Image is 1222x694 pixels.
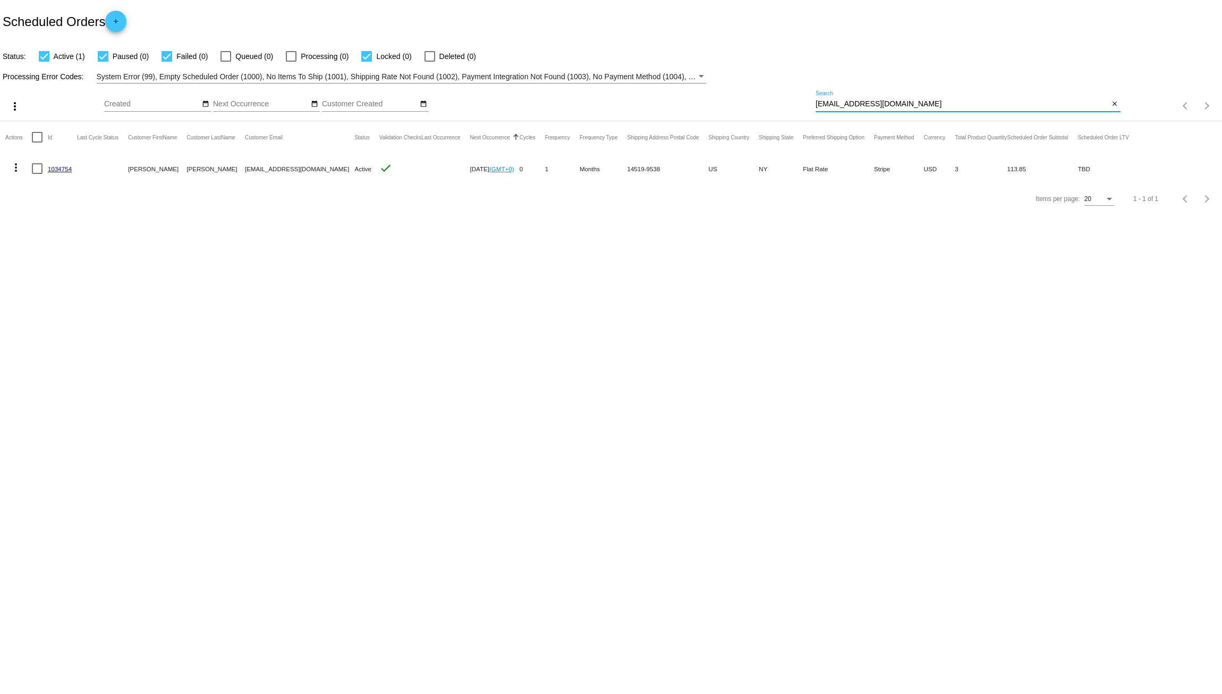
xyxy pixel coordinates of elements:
mat-cell: 0 [520,153,545,184]
button: Previous page [1175,95,1196,116]
span: Locked (0) [376,50,411,63]
mat-select: Items per page: [1084,196,1114,203]
button: Change sorting for LastProcessingCycleId [77,134,118,140]
mat-cell: Flat Rate [803,153,874,184]
mat-cell: Months [580,153,627,184]
span: Queued (0) [235,50,273,63]
button: Change sorting for FrequencyType [580,134,618,140]
button: Change sorting for Status [354,134,369,140]
mat-cell: USD [924,153,955,184]
mat-cell: 1 [545,153,580,184]
mat-cell: 3 [955,153,1007,184]
mat-cell: TBD [1078,153,1139,184]
span: Active (1) [54,50,85,63]
span: Processing (0) [301,50,349,63]
mat-icon: check [379,162,392,174]
input: Next Occurrence [213,100,309,108]
button: Change sorting for LifetimeValue [1078,134,1129,140]
div: Items per page: [1036,195,1080,203]
button: Change sorting for ShippingPostcode [627,134,699,140]
mat-cell: [EMAIL_ADDRESS][DOMAIN_NAME] [245,153,355,184]
button: Change sorting for PreferredShippingOption [803,134,864,140]
mat-cell: 113.85 [1007,153,1078,184]
span: Active [354,165,371,172]
mat-icon: more_vert [10,161,22,174]
input: Search [816,100,1109,108]
input: Customer Created [322,100,418,108]
span: Status: [3,52,26,61]
span: Processing Error Codes: [3,72,84,81]
button: Next page [1196,95,1218,116]
button: Change sorting for LastOccurrenceUtc [421,134,460,140]
mat-cell: [PERSON_NAME] [128,153,186,184]
button: Change sorting for Cycles [520,134,536,140]
mat-icon: more_vert [9,100,21,113]
mat-header-cell: Actions [5,121,32,153]
button: Change sorting for Frequency [545,134,570,140]
a: (GMT+0) [489,165,514,172]
mat-cell: US [709,153,759,184]
button: Change sorting for Id [48,134,52,140]
div: 1 - 1 of 1 [1133,195,1158,203]
span: 20 [1084,195,1091,203]
a: 1034754 [48,165,72,172]
mat-cell: 14519-9538 [627,153,708,184]
mat-cell: NY [759,153,803,184]
mat-icon: close [1111,100,1118,108]
h2: Scheduled Orders [3,11,126,32]
mat-icon: date_range [202,100,209,108]
button: Change sorting for ShippingState [759,134,793,140]
mat-icon: add [109,18,122,30]
button: Change sorting for CurrencyIso [924,134,946,140]
button: Change sorting for ShippingCountry [709,134,750,140]
input: Created [104,100,200,108]
button: Next page [1196,188,1218,210]
mat-cell: [PERSON_NAME] [186,153,245,184]
span: Deleted (0) [439,50,476,63]
mat-select: Filter by Processing Error Codes [97,70,707,83]
button: Change sorting for CustomerEmail [245,134,283,140]
span: Paused (0) [113,50,149,63]
mat-cell: Stripe [874,153,924,184]
button: Clear [1109,99,1121,110]
mat-icon: date_range [420,100,427,108]
button: Change sorting for NextOccurrenceUtc [470,134,510,140]
mat-cell: [DATE] [470,153,519,184]
mat-header-cell: Total Product Quantity [955,121,1007,153]
mat-header-cell: Validation Checks [379,121,421,153]
button: Previous page [1175,188,1196,210]
button: Change sorting for CustomerLastName [186,134,235,140]
button: Change sorting for PaymentMethod.Type [874,134,914,140]
mat-icon: date_range [311,100,318,108]
button: Change sorting for Subtotal [1007,134,1068,140]
button: Change sorting for CustomerFirstName [128,134,177,140]
span: Failed (0) [176,50,208,63]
